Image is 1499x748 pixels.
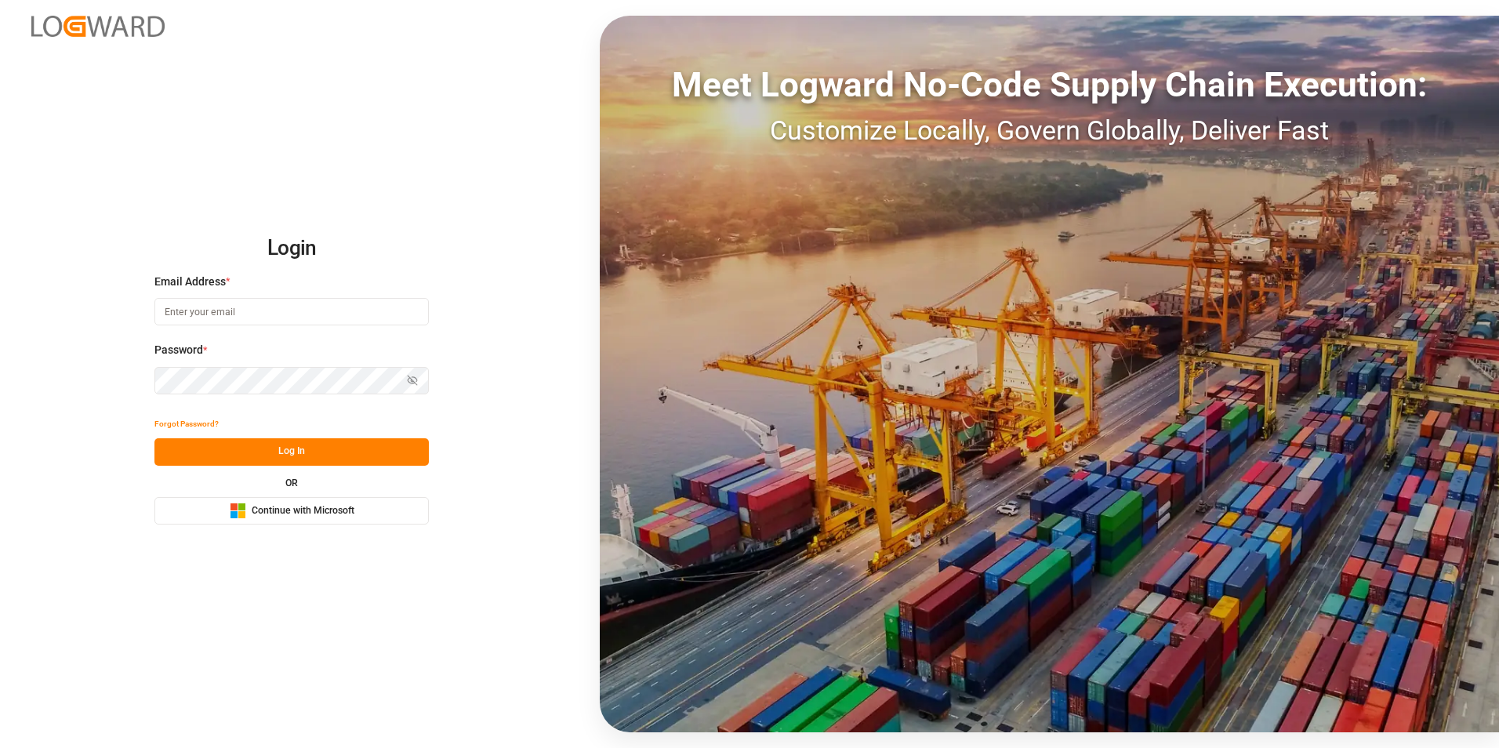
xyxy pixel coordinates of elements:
[154,274,226,290] span: Email Address
[285,478,298,488] small: OR
[154,298,429,325] input: Enter your email
[154,411,219,438] button: Forgot Password?
[600,111,1499,151] div: Customize Locally, Govern Globally, Deliver Fast
[31,16,165,37] img: Logward_new_orange.png
[154,342,203,358] span: Password
[154,223,429,274] h2: Login
[154,497,429,525] button: Continue with Microsoft
[600,59,1499,111] div: Meet Logward No-Code Supply Chain Execution:
[252,504,354,518] span: Continue with Microsoft
[154,438,429,466] button: Log In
